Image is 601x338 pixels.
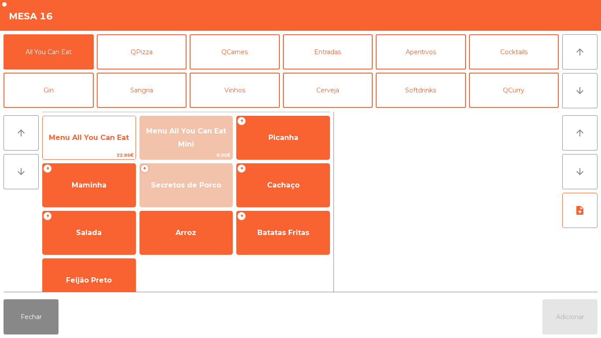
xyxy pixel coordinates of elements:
span: Picanha [268,133,298,142]
span: 9.95€ [140,151,233,159]
button: arrow_upward [562,34,597,70]
span: + [43,164,52,173]
span: Maminha [72,181,106,189]
button: arrow_upward [4,115,39,151]
span: + [140,164,149,173]
span: Secretos de Porco [151,181,221,189]
i: arrow_upward [575,47,585,57]
button: QCurry [469,73,559,108]
button: Aperitivos [376,34,466,70]
button: Softdrinks [376,73,466,108]
i: arrow_downward [575,166,585,177]
button: arrow_upward [562,115,597,151]
button: arrow_downward [4,154,39,189]
i: arrow_upward [575,128,585,138]
span: + [237,117,246,125]
button: Entradas [283,34,373,70]
button: arrow_downward [562,73,597,108]
button: Sangria [97,73,187,108]
span: + [43,212,52,220]
h4: Mesa 16 [9,10,53,23]
span: + [237,164,246,173]
i: arrow_upward [16,128,26,138]
button: QPizza [97,34,187,70]
span: + [237,212,246,220]
span: Cachaço [267,181,300,189]
button: arrow_downward [562,154,597,189]
span: Salada [76,228,102,237]
button: Gin [4,73,94,108]
span: Batatas Fritas [257,228,309,237]
button: QCarnes [190,34,280,70]
span: Arroz [176,228,196,237]
span: Feijão Preto [66,276,112,284]
button: Vinhos [190,73,280,108]
button: Cerveja [283,73,373,108]
i: arrow_downward [16,166,26,177]
button: All You Can Eat [4,34,94,70]
button: Cocktails [469,34,559,70]
button: note_add [562,193,597,228]
span: Menu All You Can Eat [49,133,129,142]
i: arrow_downward [575,85,585,96]
span: 22.95€ [43,151,136,159]
button: Fechar [4,299,59,334]
span: Menu All You Can Eat Mini [146,127,226,148]
i: note_add [575,205,585,216]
